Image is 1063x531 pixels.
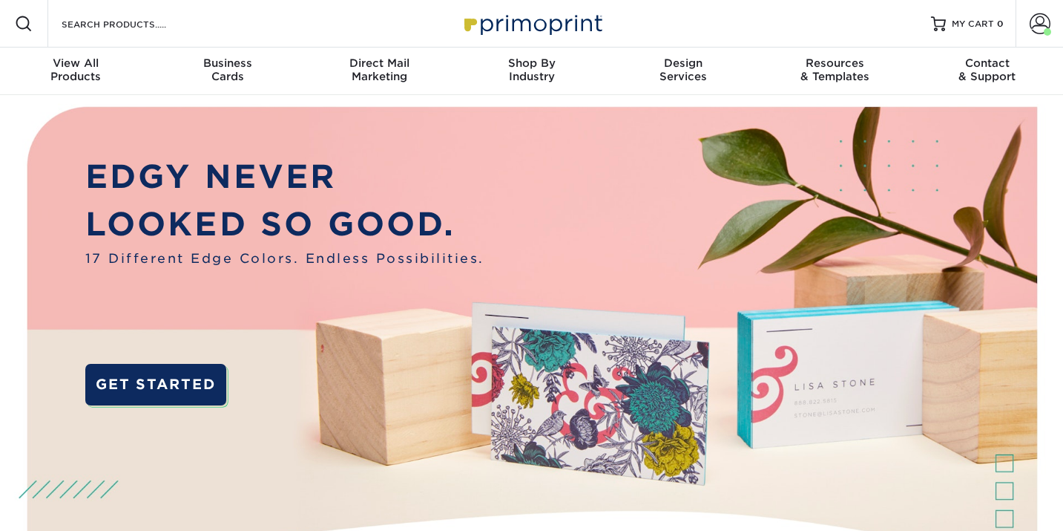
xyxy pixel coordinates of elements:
a: GET STARTED [85,364,226,406]
div: Services [608,56,760,83]
a: Direct MailMarketing [303,48,455,95]
div: Industry [455,56,608,83]
input: SEARCH PRODUCTS..... [60,15,205,33]
span: Business [152,56,304,70]
span: Shop By [455,56,608,70]
p: LOOKED SO GOOD. [85,201,484,248]
div: Cards [152,56,304,83]
p: EDGY NEVER [85,153,484,201]
div: Marketing [303,56,455,83]
a: Resources& Templates [760,48,912,95]
img: Primoprint [458,7,606,39]
span: MY CART [952,18,994,30]
a: Contact& Support [911,48,1063,95]
span: 17 Different Edge Colors. Endless Possibilities. [85,249,484,268]
span: Direct Mail [303,56,455,70]
a: DesignServices [608,48,760,95]
span: Design [608,56,760,70]
div: & Support [911,56,1063,83]
div: & Templates [760,56,912,83]
span: 0 [997,19,1004,29]
span: Contact [911,56,1063,70]
a: Shop ByIndustry [455,48,608,95]
a: BusinessCards [152,48,304,95]
span: Resources [760,56,912,70]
